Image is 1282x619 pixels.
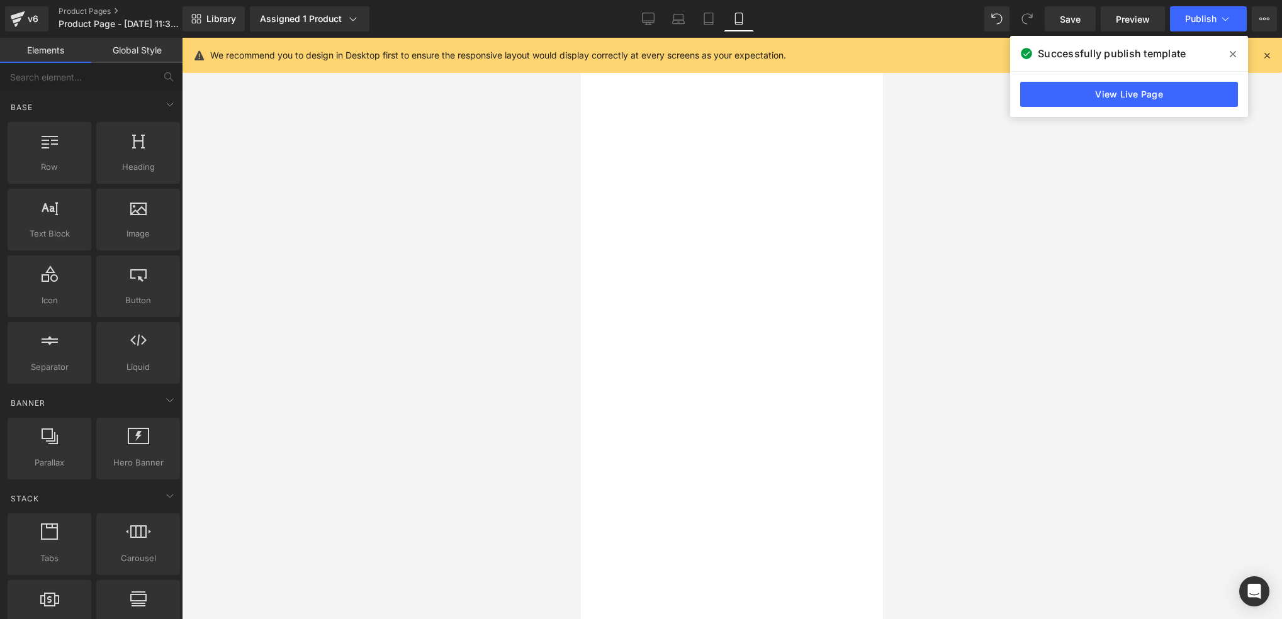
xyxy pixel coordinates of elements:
a: v6 [5,6,48,31]
span: Preview [1116,13,1150,26]
div: v6 [25,11,41,27]
a: Global Style [91,38,183,63]
a: Mobile [724,6,754,31]
span: Heading [100,160,176,174]
a: Desktop [633,6,663,31]
div: Open Intercom Messenger [1239,576,1269,606]
span: Banner [9,397,47,409]
span: Button [100,294,176,307]
span: Icon [11,294,87,307]
span: Product Page - [DATE] 11:38:37 [59,19,179,29]
span: Separator [11,360,87,374]
span: Row [11,160,87,174]
span: Parallax [11,456,87,469]
a: Preview [1101,6,1165,31]
button: Publish [1170,6,1247,31]
div: Assigned 1 Product [260,13,359,25]
span: Stack [9,493,40,505]
button: Redo [1015,6,1040,31]
span: Tabs [11,552,87,565]
a: Product Pages [59,6,203,16]
a: New Library [183,6,245,31]
span: Base [9,101,34,113]
button: More [1252,6,1277,31]
span: Carousel [100,552,176,565]
p: We recommend you to design in Desktop first to ensure the responsive layout would display correct... [210,48,786,62]
span: Successfully publish template [1038,46,1186,61]
a: View Live Page [1020,82,1238,107]
span: Publish [1185,14,1217,24]
span: Save [1060,13,1081,26]
span: Text Block [11,227,87,240]
span: Hero Banner [100,456,176,469]
button: Undo [984,6,1009,31]
span: Liquid [100,360,176,374]
a: Laptop [663,6,694,31]
a: Tablet [694,6,724,31]
span: Library [206,13,236,25]
span: Image [100,227,176,240]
